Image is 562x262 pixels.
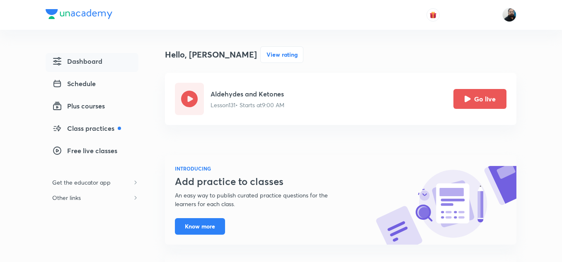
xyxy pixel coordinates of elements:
a: Company Logo [46,9,112,21]
a: Plus courses [46,98,138,117]
span: Free live classes [52,146,117,156]
h6: INTRODUCING [175,165,348,172]
button: View rating [260,46,303,63]
span: Schedule [52,79,96,89]
button: avatar [426,8,440,22]
img: Sumit Kumar Agrawal [502,8,516,22]
a: Schedule [46,75,138,94]
img: know-more [375,166,516,245]
h5: Aldehydes and Ketones [211,89,284,99]
h3: Add practice to classes [175,175,348,187]
p: An easy way to publish curated practice questions for the learners for each class. [175,191,348,208]
h6: Get the educator app [46,175,117,190]
p: Lesson 131 • Starts at 9:00 AM [211,101,284,109]
a: Free live classes [46,142,138,161]
img: avatar [429,11,437,19]
span: Class practices [52,123,121,133]
h6: Other links [46,190,87,205]
img: Company Logo [46,9,112,19]
button: Know more [175,218,225,235]
a: Class practices [46,120,138,139]
a: Dashboard [46,53,138,72]
span: Plus courses [52,101,105,111]
h4: Hello, [PERSON_NAME] [165,48,257,61]
button: Go live [453,89,506,109]
span: Dashboard [52,56,102,66]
